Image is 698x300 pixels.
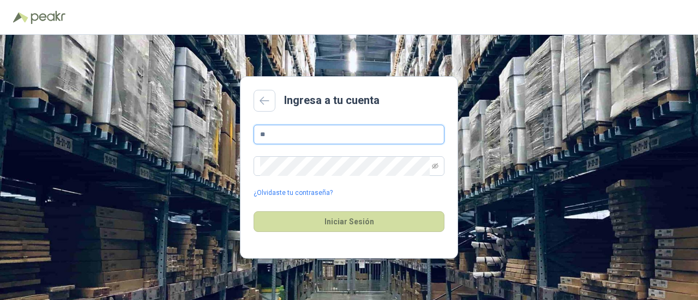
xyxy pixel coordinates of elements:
[284,92,380,109] h2: Ingresa a tu cuenta
[254,211,444,232] button: Iniciar Sesión
[31,11,65,24] img: Peakr
[254,188,333,198] a: ¿Olvidaste tu contraseña?
[13,12,28,23] img: Logo
[432,163,438,169] span: eye-invisible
